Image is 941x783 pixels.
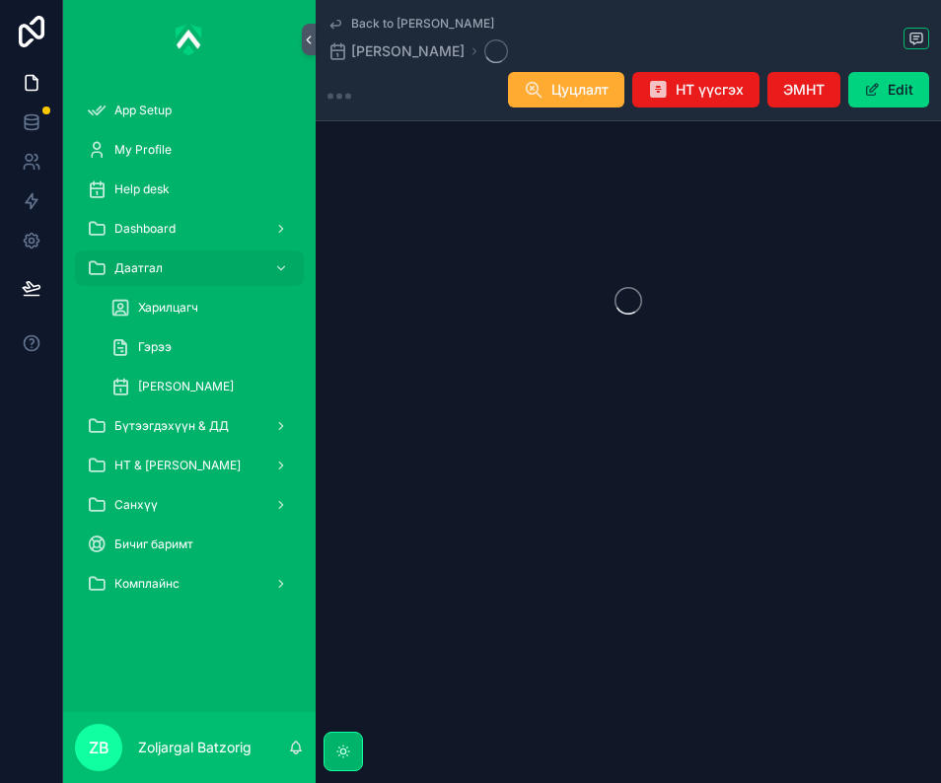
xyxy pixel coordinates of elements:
[89,736,109,759] span: ZB
[767,72,840,107] button: ЭМНТ
[114,142,172,158] span: My Profile
[114,418,229,434] span: Бүтээгдэхүүн & ДД
[75,527,304,562] a: Бичиг баримт
[632,72,760,107] button: НТ үүсгэх
[75,448,304,483] a: НТ & [PERSON_NAME]
[114,458,241,473] span: НТ & [PERSON_NAME]
[99,369,304,404] a: [PERSON_NAME]
[351,16,494,32] span: Back to [PERSON_NAME]
[75,172,304,207] a: Help desk
[176,24,203,55] img: App logo
[75,132,304,168] a: My Profile
[75,487,304,523] a: Санхүү
[75,211,304,247] a: Dashboard
[327,41,465,61] a: [PERSON_NAME]
[138,379,234,394] span: [PERSON_NAME]
[75,250,304,286] a: Даатгал
[551,80,609,100] span: Цуцлалт
[99,329,304,365] a: Гэрээ
[138,300,198,316] span: Харилцагч
[327,16,494,32] a: Back to [PERSON_NAME]
[783,80,825,100] span: ЭМНТ
[114,260,163,276] span: Даатгал
[114,536,193,552] span: Бичиг баримт
[114,497,158,513] span: Санхүү
[114,103,172,118] span: App Setup
[75,566,304,602] a: Комплайнс
[75,408,304,444] a: Бүтээгдэхүүн & ДД
[351,41,465,61] span: [PERSON_NAME]
[63,79,316,627] div: scrollable content
[138,738,252,757] p: Zoljargal Batzorig
[676,80,744,100] span: НТ үүсгэх
[114,221,176,237] span: Dashboard
[508,72,624,107] button: Цуцлалт
[114,181,170,197] span: Help desk
[138,339,172,355] span: Гэрээ
[99,290,304,325] a: Харилцагч
[848,72,929,107] button: Edit
[114,576,180,592] span: Комплайнс
[75,93,304,128] a: App Setup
